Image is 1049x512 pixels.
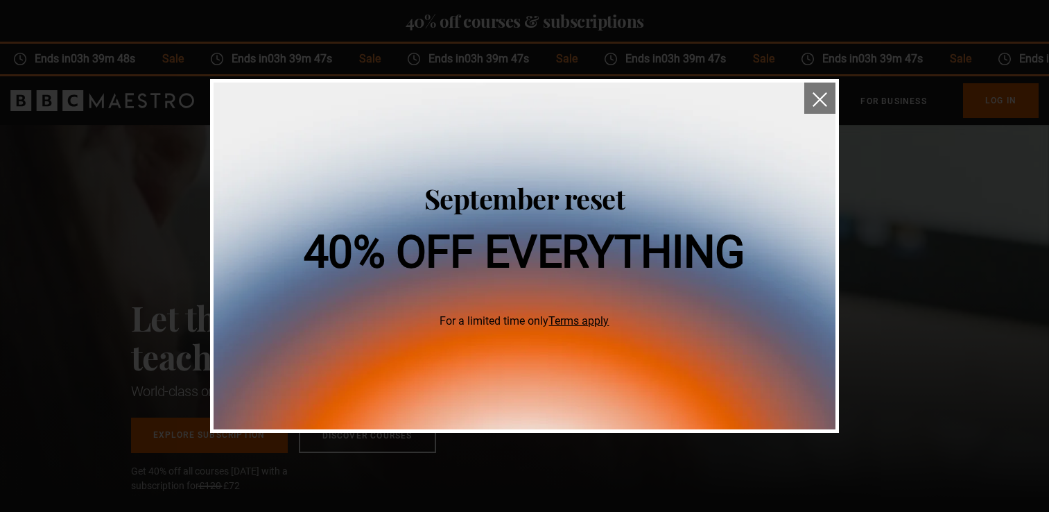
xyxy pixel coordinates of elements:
button: close [804,83,835,114]
span: September reset [424,180,625,216]
span: For a limited time only [304,313,745,330]
h1: 40% off everything [304,230,745,275]
a: Terms apply [548,314,609,327]
img: 40% off everything [214,83,836,429]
